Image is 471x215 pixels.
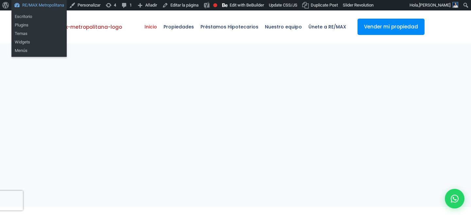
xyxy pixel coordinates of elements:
span: [PERSON_NAME] [419,3,450,8]
a: Widgets [11,38,67,46]
img: remax-metropolitana-logo [46,17,122,37]
a: Plugins [11,21,67,29]
span: Únete a RE/MAX [305,17,349,37]
span: Nuestro equipo [262,17,305,37]
span: Propiedades [160,17,197,37]
a: Temas [11,29,67,38]
a: RE/MAX Metropolitana [46,10,122,43]
span: Inicio [141,17,160,37]
span: Slider Revolution [343,3,374,8]
ul: RE/MAX Metropolitana [11,27,67,57]
div: Focus keyphrase not set [213,3,217,7]
a: Inicio [141,10,160,43]
a: Propiedades [160,10,197,43]
a: Únete a RE/MAX [305,10,349,43]
ul: RE/MAX Metropolitana [11,10,67,31]
a: Nuestro equipo [262,10,305,43]
a: Préstamos Hipotecarios [197,10,262,43]
a: Escritorio [11,12,67,21]
a: Menús [11,46,67,55]
span: Préstamos Hipotecarios [197,17,262,37]
a: Vender mi propiedad [358,19,425,35]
